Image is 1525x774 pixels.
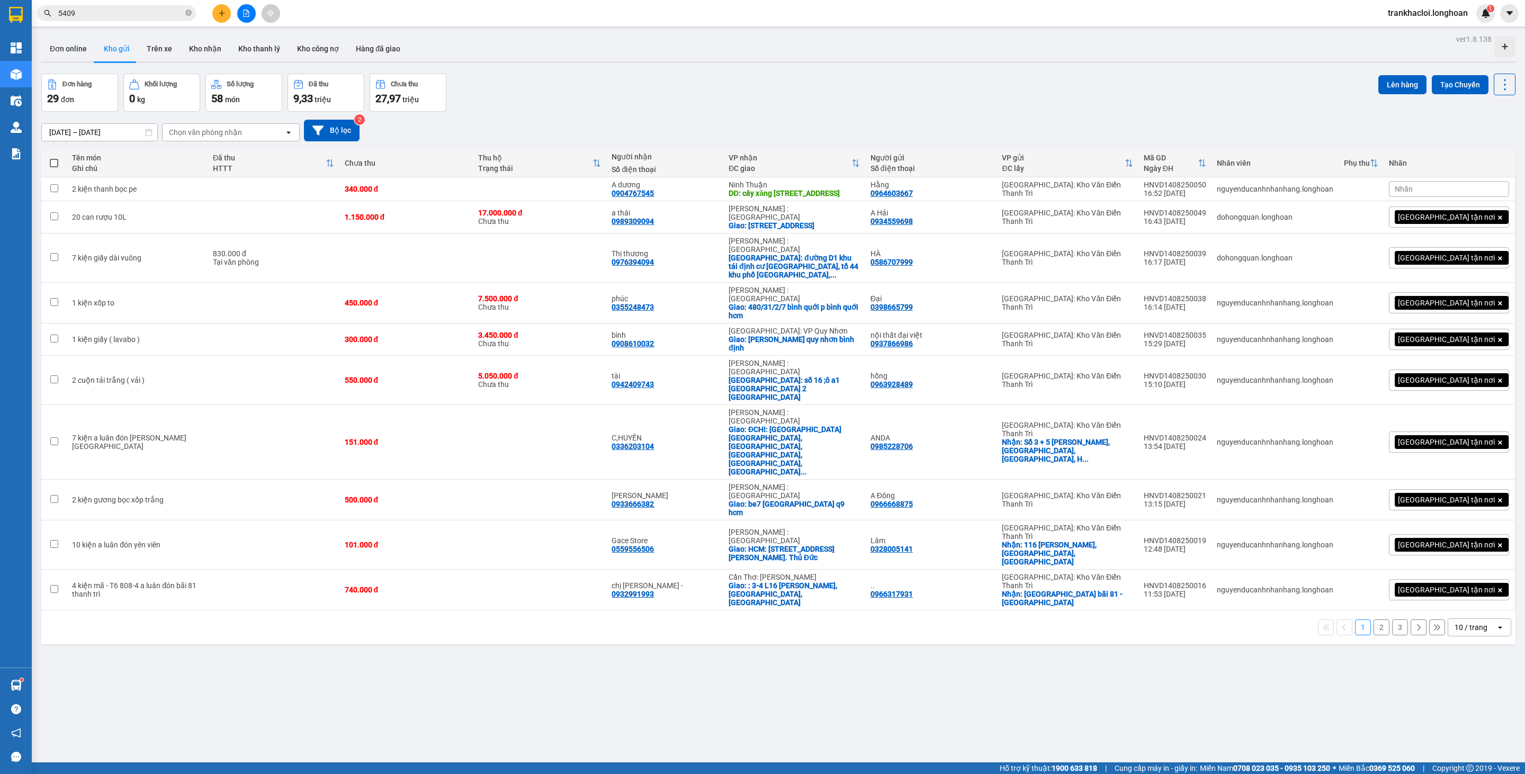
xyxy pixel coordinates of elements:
[997,149,1138,177] th: Toggle SortBy
[185,8,192,19] span: close-circle
[1115,762,1197,774] span: Cung cấp máy in - giấy in:
[72,581,202,598] div: 4 kiện mã - T6 808-4 a luân đón bãi 81 thanh trì
[1432,75,1488,94] button: Tạo Chuyến
[11,704,21,714] span: question-circle
[243,10,250,17] span: file-add
[1398,495,1495,505] span: [GEOGRAPHIC_DATA] tận nơi
[1144,442,1206,451] div: 13:54 [DATE]
[612,165,718,174] div: Số điện thoại
[729,581,860,607] div: Giao: : 3-4 L16 Huỳnh Thúc Kháng, Rạch Giá, Kiên Giang
[225,95,240,104] span: món
[871,249,992,258] div: HÀ
[1217,496,1333,504] div: nguyenducanhnhanhang.longhoan
[871,545,913,553] div: 0328005141
[478,294,601,311] div: Chưa thu
[729,181,860,189] div: Ninh Thuận
[478,331,601,339] div: 3.450.000 đ
[213,258,334,266] div: Tại văn phòng
[1466,764,1474,772] span: copyright
[1398,585,1495,595] span: [GEOGRAPHIC_DATA] tận nơi
[72,185,202,193] div: 2 kiện thanh bọc pe
[1217,213,1333,221] div: dohongquan.longhoan
[1002,438,1133,463] div: Nhận: Số 3 + 5 Nguyễn Văn Linh, Phường Gia Thuỵ, Quận Long Biên, Hà Nội
[47,92,59,105] span: 29
[871,181,992,189] div: Hằng
[478,294,601,303] div: 7.500.000 đ
[72,213,202,221] div: 20 can rượu 10L
[478,372,601,380] div: 5.050.000 đ
[729,483,860,500] div: [PERSON_NAME] : [GEOGRAPHIC_DATA]
[72,434,202,451] div: 7 kiện a luân đón gia thụy
[42,124,157,141] input: Select a date range.
[1002,249,1133,266] div: [GEOGRAPHIC_DATA]: Kho Văn Điển Thanh Trì
[612,331,718,339] div: bình
[213,164,326,173] div: HTTT
[1233,764,1330,772] strong: 0708 023 035 - 0935 103 250
[871,294,992,303] div: Đại
[729,189,860,197] div: DĐ: cây xăng dầu 74, thuận bắc, ninh thuận , QL1A
[871,380,913,389] div: 0963928489
[1379,6,1476,20] span: trankhacloi.longhoan
[309,80,328,88] div: Đã thu
[185,10,192,16] span: close-circle
[1144,189,1206,197] div: 16:52 [DATE]
[211,92,223,105] span: 58
[612,181,718,189] div: A dương
[288,74,364,112] button: Đã thu9,33 triệu
[11,42,22,53] img: dashboard-icon
[1217,159,1333,167] div: Nhân viên
[1217,586,1333,594] div: nguyenducanhnhanhang.longhoan
[612,249,718,258] div: Thị thương
[138,36,181,61] button: Trên xe
[1144,372,1206,380] div: HNVD1408250030
[9,7,23,23] img: logo-vxr
[612,152,718,161] div: Người nhận
[72,154,202,162] div: Tên món
[11,680,22,691] img: warehouse-icon
[1217,254,1333,262] div: dohongquan.longhoan
[871,590,913,598] div: 0966317931
[473,149,606,177] th: Toggle SortBy
[72,335,202,344] div: 1 kiện giấy ( lavabo )
[1389,159,1509,167] div: Nhãn
[478,154,593,162] div: Thu hộ
[41,74,118,112] button: Đơn hàng29đơn
[729,164,851,173] div: ĐC giao
[1002,209,1133,226] div: [GEOGRAPHIC_DATA]: Kho Văn Điển Thanh Trì
[729,376,860,401] div: Giao: số 16 ;ô a1 vĩnh phú 2 vĩnh phú thuận an bình dương
[1339,149,1384,177] th: Toggle SortBy
[1082,455,1089,463] span: ...
[1144,303,1206,311] div: 16:14 [DATE]
[729,573,860,581] div: Cần Thơ: [PERSON_NAME]
[72,376,202,384] div: 2 cuộn tải trắng ( vải )
[237,4,256,23] button: file-add
[95,36,138,61] button: Kho gửi
[1398,298,1495,308] span: [GEOGRAPHIC_DATA] tận nơi
[612,442,654,451] div: 0336203104
[1002,491,1133,508] div: [GEOGRAPHIC_DATA]: Kho Văn Điển Thanh Trì
[612,372,718,380] div: tài
[729,335,860,352] div: Giao: nguyễn văn cừ quy nhơn bình định
[1144,536,1206,545] div: HNVD1408250019
[729,237,860,254] div: [PERSON_NAME] : [GEOGRAPHIC_DATA]
[871,331,992,339] div: nội thất đại việt
[612,536,718,545] div: Gace Store
[58,7,183,19] input: Tìm tên, số ĐT hoặc mã đơn
[1339,762,1415,774] span: Miền Bắc
[208,149,339,177] th: Toggle SortBy
[871,434,992,442] div: ANDA
[612,581,718,590] div: chị PHương Anh -
[1144,380,1206,389] div: 15:10 [DATE]
[871,303,913,311] div: 0398665799
[1002,541,1133,566] div: Nhận: 116 Hà Huy Tập, Yên Viên, Gia Lâm
[72,541,202,549] div: 10 kiện a luân đón yên viên
[345,335,468,344] div: 300.000 đ
[11,148,22,159] img: solution-icon
[345,376,468,384] div: 550.000 đ
[145,80,177,88] div: Khối lượng
[1144,339,1206,348] div: 15:29 [DATE]
[267,10,274,17] span: aim
[871,500,913,508] div: 0966668875
[1144,545,1206,553] div: 12:48 [DATE]
[871,209,992,217] div: A Hải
